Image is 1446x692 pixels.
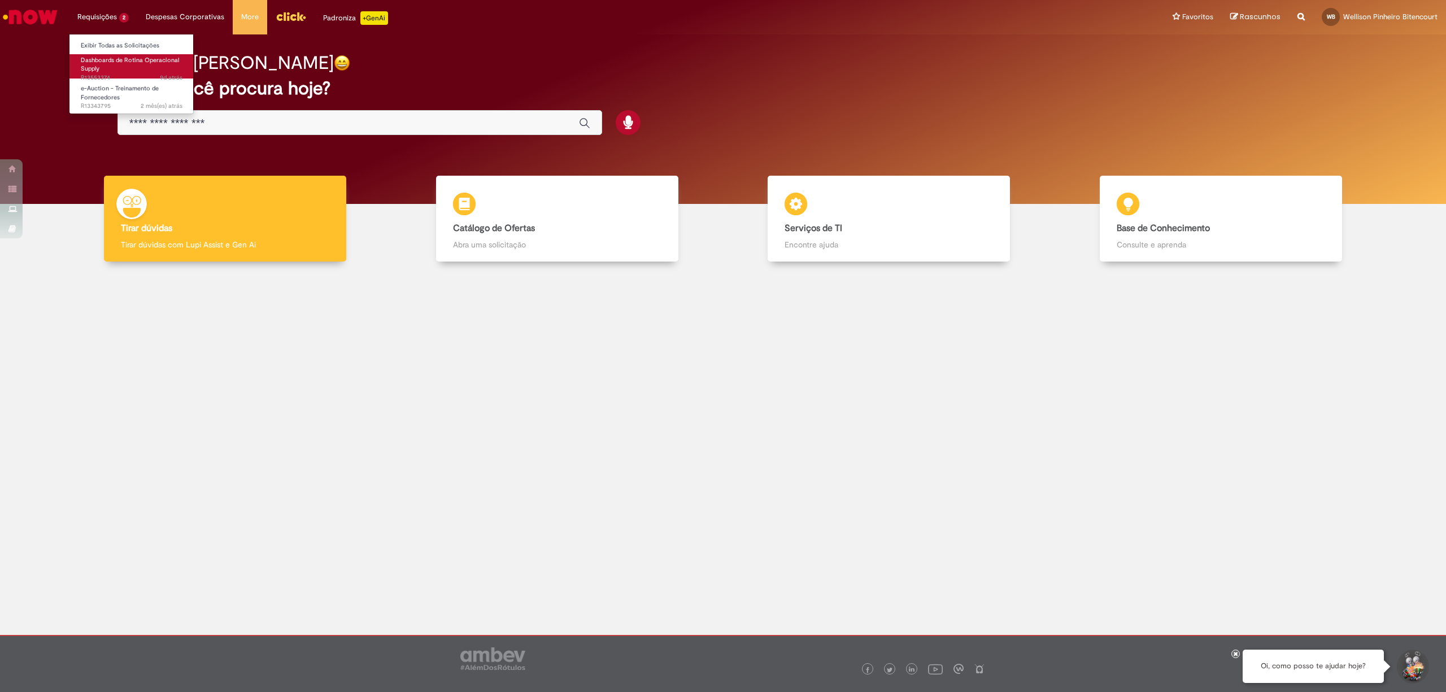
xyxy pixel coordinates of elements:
h2: O que você procura hoje? [117,79,1329,98]
button: Iniciar Conversa de Suporte [1395,650,1429,684]
a: Exibir Todas as Solicitações [69,40,194,52]
span: 9d atrás [160,73,182,82]
p: Encontre ajuda [785,239,993,250]
time: 22/09/2025 04:13:47 [160,73,182,82]
img: logo_footer_workplace.png [953,664,964,674]
div: Oi, como posso te ajudar hoje? [1243,650,1384,683]
span: Favoritos [1182,11,1213,23]
span: WB [1327,13,1335,20]
a: Serviços de TI Encontre ajuda [723,176,1055,262]
span: Despesas Corporativas [146,11,224,23]
div: Padroniza [323,11,388,25]
b: Tirar dúvidas [121,223,172,234]
p: Abra uma solicitação [453,239,661,250]
img: logo_footer_ambev_rotulo_gray.png [460,647,525,670]
time: 01/08/2025 05:56:29 [141,102,182,110]
img: logo_footer_linkedin.png [909,667,914,673]
img: happy-face.png [334,55,350,71]
img: click_logo_yellow_360x200.png [276,8,306,25]
span: Requisições [77,11,117,23]
a: Rascunhos [1230,12,1281,23]
span: 2 [119,13,129,23]
a: Catálogo de Ofertas Abra uma solicitação [391,176,724,262]
img: logo_footer_youtube.png [928,661,943,676]
span: 2 mês(es) atrás [141,102,182,110]
span: R13343795 [81,102,182,111]
b: Serviços de TI [785,223,842,234]
span: e-Auction - Treinamento de Fornecedores [81,84,159,102]
p: +GenAi [360,11,388,25]
a: Tirar dúvidas Tirar dúvidas com Lupi Assist e Gen Ai [59,176,391,262]
a: Base de Conhecimento Consulte e aprenda [1055,176,1387,262]
a: Aberto R13553374 : Dashboards de Rotina Operacional Supply [69,54,194,79]
img: ServiceNow [1,6,59,28]
b: Base de Conhecimento [1117,223,1210,234]
span: More [241,11,259,23]
img: logo_footer_naosei.png [974,664,985,674]
img: logo_footer_twitter.png [887,667,892,673]
span: Dashboards de Rotina Operacional Supply [81,56,179,73]
a: Aberto R13343795 : e-Auction - Treinamento de Fornecedores [69,82,194,107]
img: logo_footer_facebook.png [865,667,870,673]
span: Rascunhos [1240,11,1281,22]
b: Catálogo de Ofertas [453,223,535,234]
span: R13553374 [81,73,182,82]
p: Tirar dúvidas com Lupi Assist e Gen Ai [121,239,329,250]
ul: Requisições [69,34,194,114]
h2: Bom dia, [PERSON_NAME] [117,53,334,73]
p: Consulte e aprenda [1117,239,1325,250]
span: Wellison Pinheiro Bitencourt [1343,12,1438,21]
